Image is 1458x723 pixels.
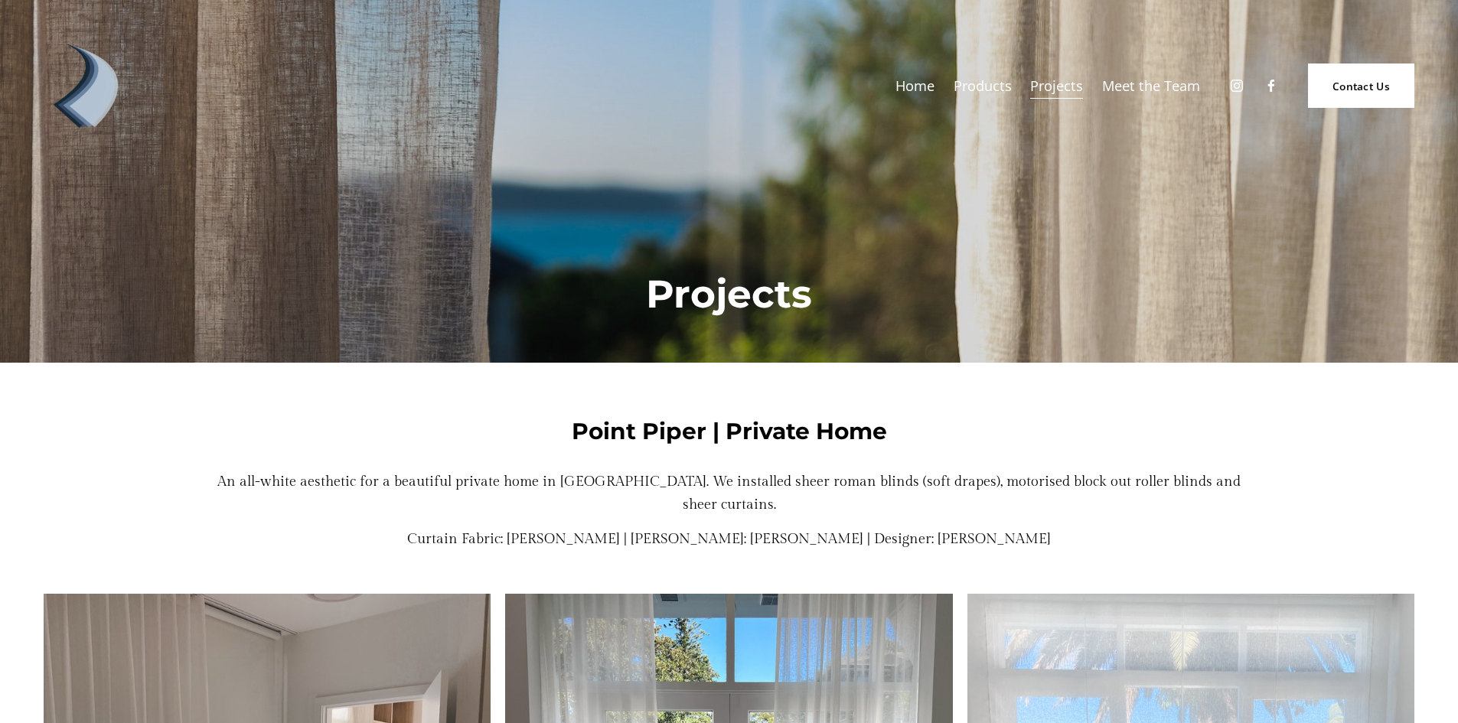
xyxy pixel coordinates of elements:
a: Projects [1030,72,1083,100]
a: Contact Us [1308,64,1414,107]
p: An all-white aesthetic for a beautiful private home in [GEOGRAPHIC_DATA]. We installed sheer roma... [215,471,1243,516]
a: folder dropdown [954,72,1012,100]
h1: Projects [387,269,1071,319]
span: Products [954,73,1012,99]
img: Debonair | Curtains, Blinds, Shutters &amp; Awnings [44,44,128,128]
p: Curtain Fabric: [PERSON_NAME] | [PERSON_NAME]: [PERSON_NAME] | Designer: [PERSON_NAME] [215,528,1243,550]
h4: Point Piper | Private Home [215,415,1243,447]
a: Meet the Team [1102,72,1200,100]
a: Facebook [1264,78,1279,93]
a: Instagram [1229,78,1244,93]
a: Home [895,72,934,100]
